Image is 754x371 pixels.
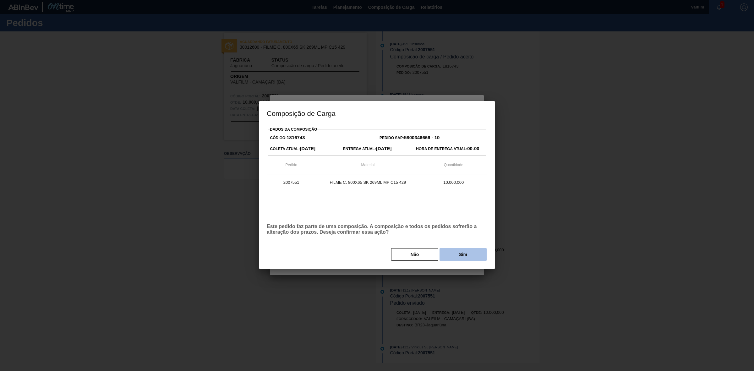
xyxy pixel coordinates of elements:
[391,248,438,261] button: Não
[376,146,392,151] strong: [DATE]
[440,248,487,261] button: Sim
[361,163,375,167] span: Material
[287,135,305,140] strong: 1816743
[416,147,479,151] span: Hora de Entrega Atual:
[300,146,315,151] strong: [DATE]
[267,174,316,190] td: 2007551
[444,163,463,167] span: Quantidade
[259,101,495,125] h3: Composição de Carga
[467,146,479,151] strong: 00:00
[404,135,440,140] strong: 5800346666 - 10
[380,136,440,140] span: Pedido SAP:
[285,163,297,167] span: Pedido
[270,127,317,132] label: Dados da Composição
[316,174,420,190] td: FILME C. 800X65 SK 269ML MP C15 429
[420,174,487,190] td: 10.000,000
[343,147,392,151] span: Entrega Atual:
[267,224,487,235] p: Este pedido faz parte de uma composição. A composição e todos os pedidos sofrerão a alteração dos...
[270,147,315,151] span: Coleta Atual:
[270,136,305,140] span: Código:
